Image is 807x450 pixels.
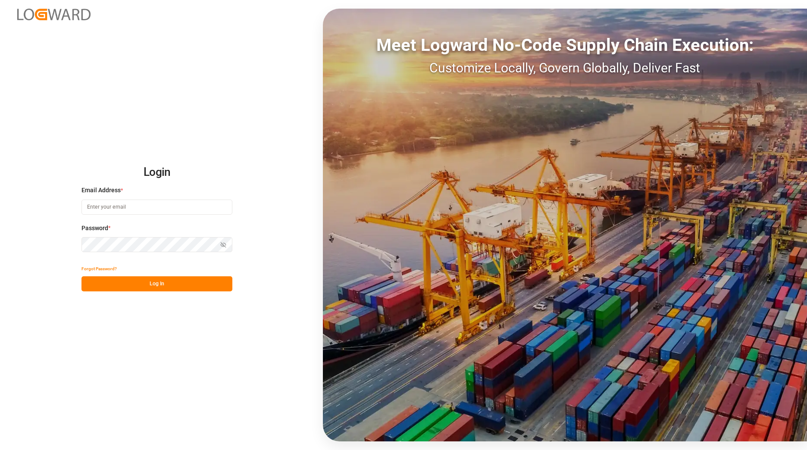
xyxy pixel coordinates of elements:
[81,224,108,233] span: Password
[323,32,807,58] div: Meet Logward No-Code Supply Chain Execution:
[17,9,91,20] img: Logward_new_orange.png
[81,200,232,215] input: Enter your email
[81,276,232,291] button: Log In
[81,186,121,195] span: Email Address
[323,58,807,78] div: Customize Locally, Govern Globally, Deliver Fast
[81,159,232,186] h2: Login
[81,261,117,276] button: Forgot Password?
